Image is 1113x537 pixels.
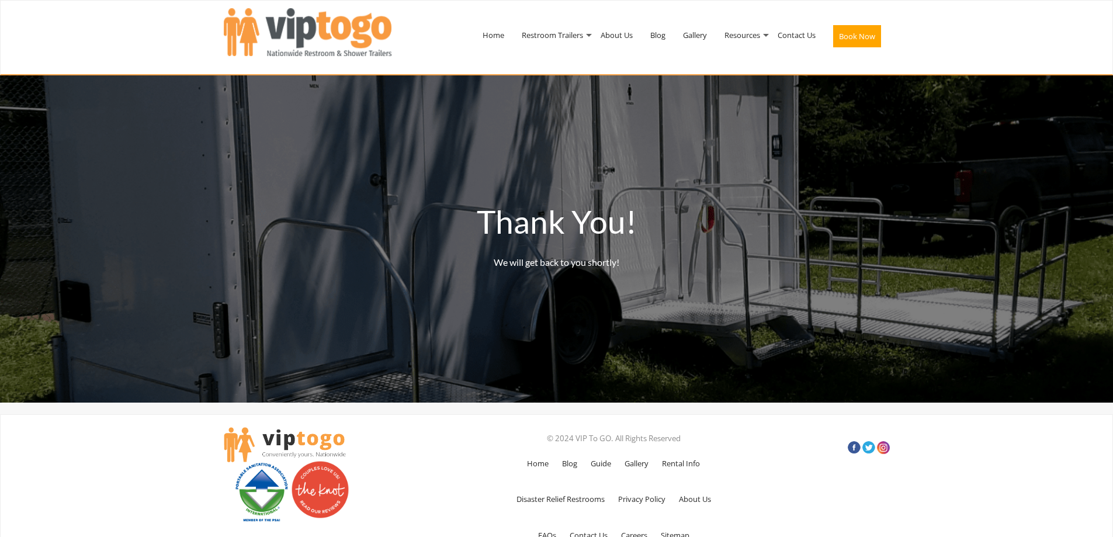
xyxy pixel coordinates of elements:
a: Resources [716,5,769,65]
a: Disaster Relief Restrooms [511,482,611,516]
a: Blog [556,446,583,480]
a: Facebook [848,441,861,454]
a: Insta [877,441,890,454]
a: Privacy Policy [612,482,671,516]
img: VIPTOGO [224,8,391,56]
a: About Us [673,482,717,516]
a: Book Now [824,5,890,72]
h2: Thank You! [230,198,884,245]
img: Couples love us! See our reviews on The Knot. [291,460,349,519]
div: We will get back to you shortly! [230,245,884,280]
img: viptogo LogoVIPTOGO [224,427,346,462]
a: Guide [585,446,617,480]
a: About Us [592,5,642,65]
img: PSAI Member Logo [233,460,291,522]
a: Gallery [674,5,716,65]
a: Restroom Trailers [513,5,592,65]
a: Contact Us [769,5,824,65]
p: © 2024 VIP To GO. All Rights Reserved [443,431,785,446]
a: Gallery [619,446,654,480]
a: Home [521,446,554,480]
a: Rental Info [656,446,706,480]
a: Blog [642,5,674,65]
button: Book Now [833,25,881,47]
a: Twitter [862,441,875,454]
a: Home [474,5,513,65]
